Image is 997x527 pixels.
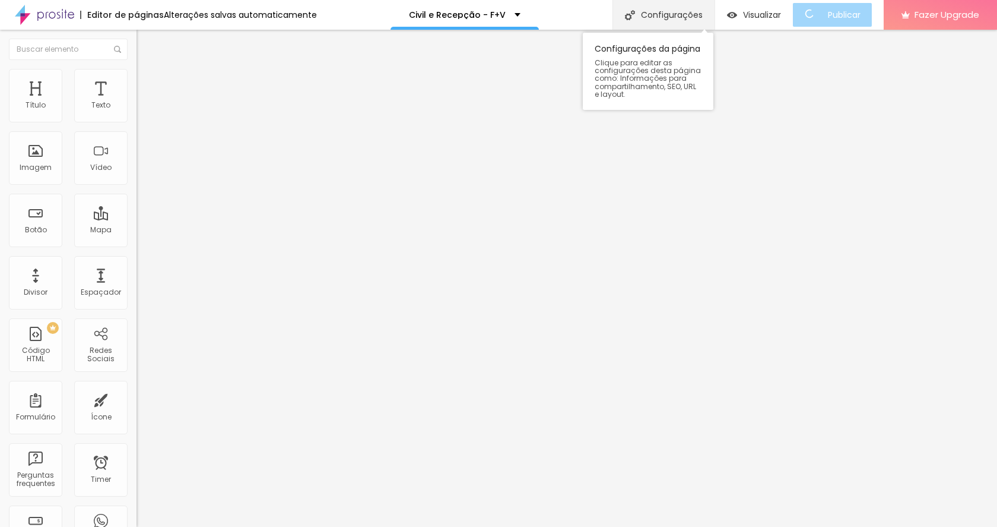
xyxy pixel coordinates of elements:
div: Timer [91,475,111,484]
button: Visualizar [715,3,793,27]
div: Redes Sociais [77,346,124,364]
div: Espaçador [81,288,121,296]
span: Fazer Upgrade [915,10,979,20]
div: Ícone [91,413,112,421]
input: Buscar elemento [9,39,128,60]
div: Editor de páginas [80,11,164,19]
div: Título [26,101,46,109]
div: Configurações da página [583,33,713,110]
span: Publicar [828,10,861,20]
div: Texto [91,101,110,109]
img: Icone [625,10,635,20]
img: view-1.svg [727,10,737,20]
div: Alterações salvas automaticamente [164,11,317,19]
div: Imagem [20,163,52,172]
div: Divisor [24,288,47,296]
div: Código HTML [12,346,59,364]
button: Publicar [793,3,872,27]
div: Vídeo [90,163,112,172]
p: Civil e Recepção - F+V [409,11,506,19]
div: Perguntas frequentes [12,471,59,488]
div: Botão [25,226,47,234]
div: Formulário [16,413,55,421]
img: Icone [114,46,121,53]
div: Mapa [90,226,112,234]
span: Clique para editar as configurações desta página como: Informações para compartilhamento, SEO, UR... [595,59,701,98]
span: Visualizar [743,10,781,20]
